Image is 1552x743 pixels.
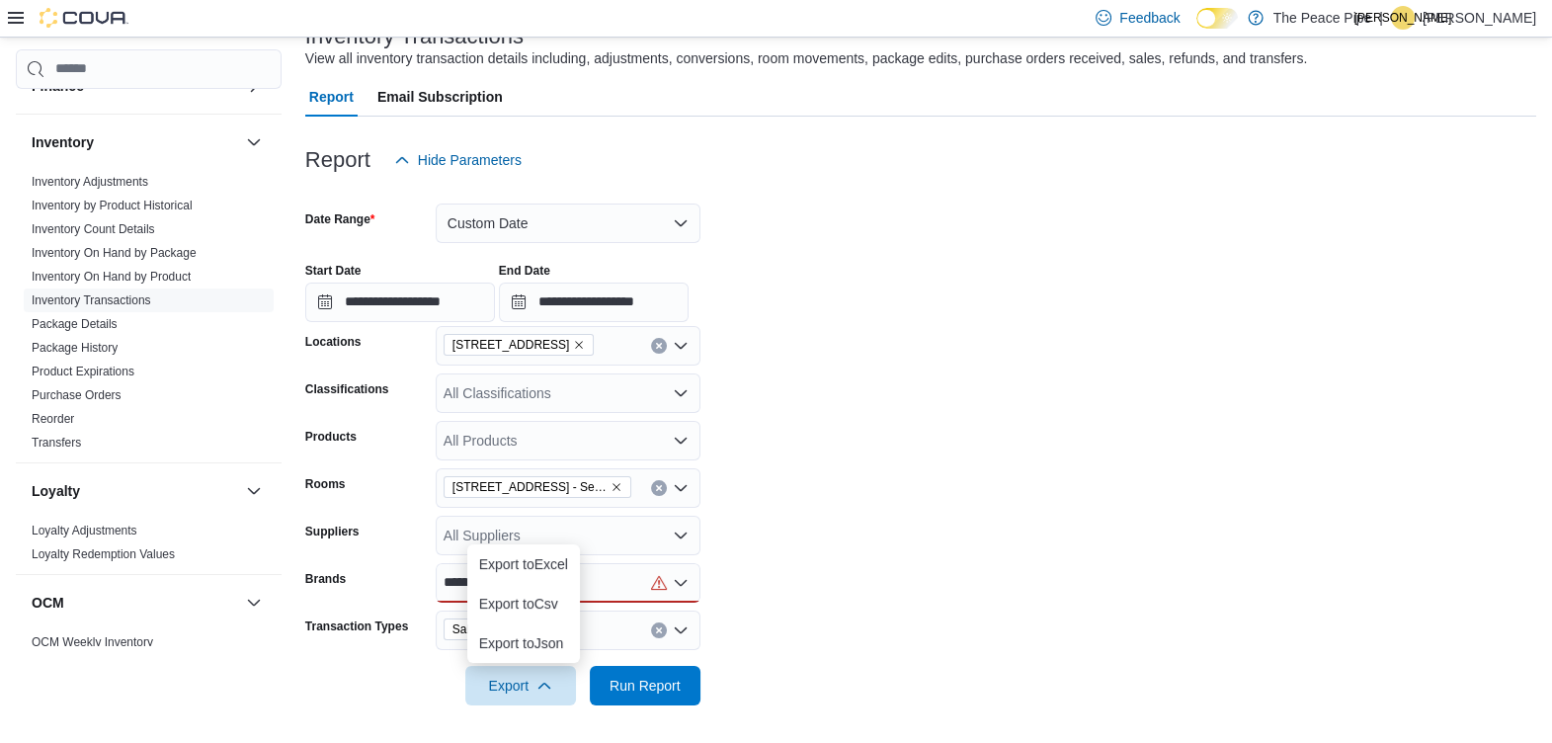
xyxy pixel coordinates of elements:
[1391,6,1415,30] div: Jihan Al-Zawati
[16,630,282,662] div: OCM
[32,523,137,538] span: Loyalty Adjustments
[499,283,689,322] input: Press the down key to open a popover containing a calendar.
[479,596,568,612] span: Export to Csv
[32,593,64,613] h3: OCM
[32,199,193,212] a: Inventory by Product Historical
[32,293,151,307] a: Inventory Transactions
[32,132,94,152] h3: Inventory
[305,619,408,634] label: Transaction Types
[32,292,151,308] span: Inventory Transactions
[32,481,80,501] h3: Loyalty
[452,335,570,355] span: [STREET_ADDRESS]
[32,340,118,356] span: Package History
[32,635,153,649] a: OCM Weekly Inventory
[242,591,266,615] button: OCM
[32,317,118,331] a: Package Details
[32,547,175,561] a: Loyalty Redemption Values
[479,556,568,572] span: Export to Excel
[32,436,81,450] a: Transfers
[40,8,128,28] img: Cova
[1423,6,1536,30] p: [PERSON_NAME]
[479,635,568,651] span: Export to Json
[305,429,357,445] label: Products
[573,339,585,351] button: Remove 1 King St E. from selection in this group
[305,571,346,587] label: Brands
[499,263,550,279] label: End Date
[32,388,122,402] a: Purchase Orders
[673,575,689,591] button: Open list of options
[16,170,282,462] div: Inventory
[305,48,1307,69] div: View all inventory transaction details including, adjustments, conversions, room movements, packa...
[32,412,74,426] a: Reorder
[305,283,495,322] input: Press the down key to open a popover containing a calendar.
[32,245,197,261] span: Inventory On Hand by Package
[444,476,631,498] span: 1 King St E. - Selling Room
[32,222,155,236] a: Inventory Count Details
[32,411,74,427] span: Reorder
[32,524,137,537] a: Loyalty Adjustments
[452,477,607,497] span: [STREET_ADDRESS] - Selling Room
[32,341,118,355] a: Package History
[444,619,507,640] span: Sales
[32,546,175,562] span: Loyalty Redemption Values
[305,211,375,227] label: Date Range
[242,479,266,503] button: Loyalty
[305,524,360,539] label: Suppliers
[610,676,681,696] span: Run Report
[32,593,238,613] button: OCM
[673,480,689,496] button: Open list of options
[32,634,153,650] span: OCM Weekly Inventory
[32,198,193,213] span: Inventory by Product Historical
[651,622,667,638] button: Clear input
[32,435,81,451] span: Transfers
[32,364,134,379] span: Product Expirations
[467,584,580,623] button: Export toCsv
[242,130,266,154] button: Inventory
[32,270,191,284] a: Inventory On Hand by Product
[673,433,689,449] button: Open list of options
[467,623,580,663] button: Export toJson
[32,175,148,189] a: Inventory Adjustments
[32,132,238,152] button: Inventory
[477,666,564,705] span: Export
[418,150,522,170] span: Hide Parameters
[1354,6,1452,30] span: [PERSON_NAME]
[673,338,689,354] button: Open list of options
[465,666,576,705] button: Export
[32,316,118,332] span: Package Details
[436,204,700,243] button: Custom Date
[467,544,580,584] button: Export toExcel
[590,666,700,705] button: Run Report
[651,338,667,354] button: Clear input
[386,140,530,180] button: Hide Parameters
[32,246,197,260] a: Inventory On Hand by Package
[305,334,362,350] label: Locations
[305,263,362,279] label: Start Date
[32,269,191,285] span: Inventory On Hand by Product
[673,385,689,401] button: Open list of options
[305,476,346,492] label: Rooms
[32,481,238,501] button: Loyalty
[444,334,595,356] span: 1 King St E.
[32,387,122,403] span: Purchase Orders
[305,148,370,172] h3: Report
[1119,8,1180,28] span: Feedback
[309,77,354,117] span: Report
[1196,29,1197,30] span: Dark Mode
[611,481,622,493] button: Remove 1 King St E. - Selling Room from selection in this group
[32,221,155,237] span: Inventory Count Details
[1273,6,1372,30] p: The Peace Pipe
[673,528,689,543] button: Open list of options
[32,174,148,190] span: Inventory Adjustments
[1196,8,1238,29] input: Dark Mode
[16,519,282,574] div: Loyalty
[452,619,482,639] span: Sales
[32,365,134,378] a: Product Expirations
[651,480,667,496] button: Clear input
[305,381,389,397] label: Classifications
[377,77,503,117] span: Email Subscription
[673,622,689,638] button: Open list of options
